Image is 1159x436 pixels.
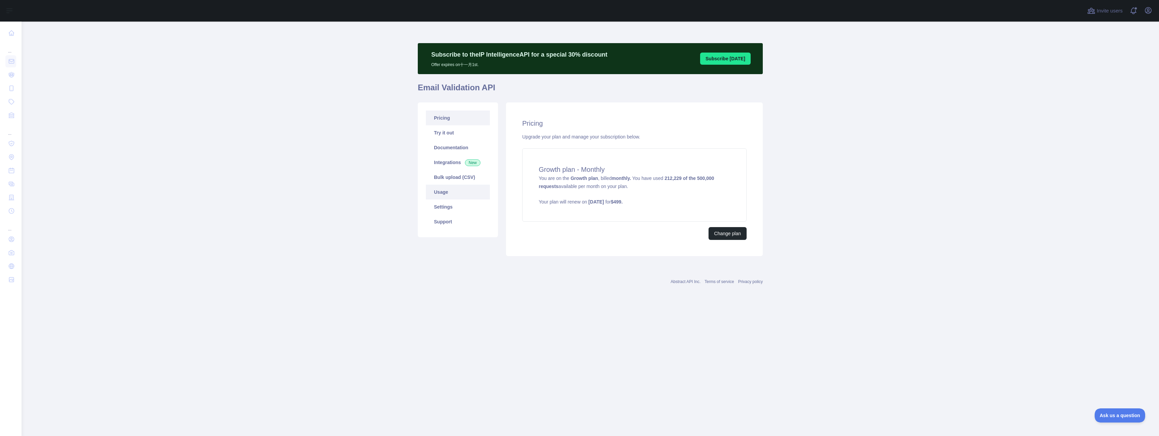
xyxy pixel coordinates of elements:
button: Subscribe [DATE] [700,53,751,65]
a: Support [426,214,490,229]
iframe: Toggle Customer Support [1095,408,1146,423]
a: Terms of service [704,279,734,284]
a: Pricing [426,111,490,125]
strong: [DATE] [588,199,604,205]
a: Usage [426,185,490,199]
p: Offer expires on 十一月 1st. [431,59,607,67]
strong: monthly. [612,176,631,181]
strong: Growth plan [570,176,598,181]
div: ... [5,218,16,232]
div: ... [5,123,16,136]
a: Integrations New [426,155,490,170]
button: Invite users [1086,5,1124,16]
p: Your plan will renew on for [539,198,730,205]
a: Privacy policy [738,279,763,284]
a: Abstract API Inc. [671,279,701,284]
span: You are on the , billed You have used available per month on your plan. [539,176,730,205]
div: ... [5,40,16,54]
a: Bulk upload (CSV) [426,170,490,185]
h1: Email Validation API [418,82,763,98]
div: Upgrade your plan and manage your subscription below. [522,133,747,140]
strong: 212,229 of the 500,000 requests [539,176,714,189]
strong: $ 499 . [611,199,623,205]
button: Change plan [709,227,747,240]
h4: Growth plan - Monthly [539,165,730,174]
a: Settings [426,199,490,214]
p: Subscribe to the IP Intelligence API for a special 30 % discount [431,50,607,59]
h2: Pricing [522,119,747,128]
span: Invite users [1097,7,1123,15]
a: Documentation [426,140,490,155]
a: Try it out [426,125,490,140]
span: New [465,159,480,166]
